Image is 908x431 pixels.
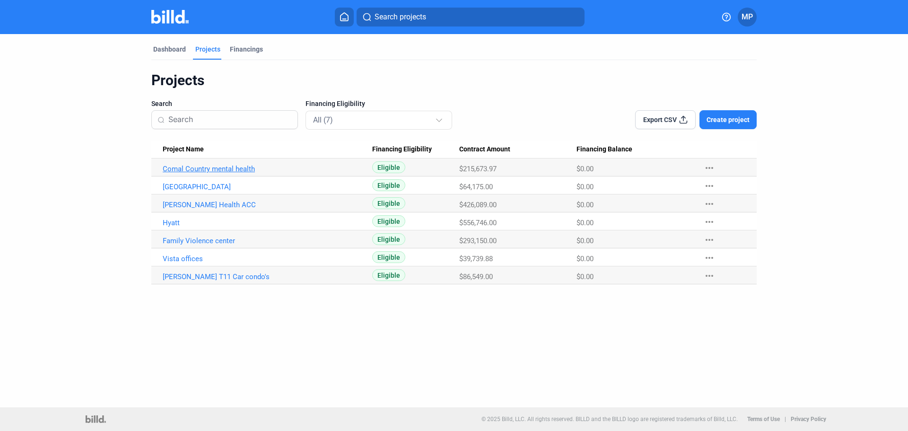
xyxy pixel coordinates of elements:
[459,273,493,281] span: $86,549.00
[576,237,594,245] span: $0.00
[635,110,696,129] button: Export CSV
[372,197,405,209] span: Eligible
[163,165,372,173] a: Comal Country mental health
[168,110,292,130] input: Search
[704,252,715,264] mat-icon: more_horiz
[704,216,715,228] mat-icon: more_horiz
[163,273,372,281] a: [PERSON_NAME] T11 Car condo's
[459,237,497,245] span: $293,150.00
[459,183,493,191] span: $64,175.00
[643,115,677,124] span: Export CSV
[576,145,694,154] div: Financing Balance
[576,201,594,209] span: $0.00
[163,237,372,245] a: Family Violence center
[195,44,220,54] div: Projects
[357,8,585,26] button: Search projects
[163,145,204,154] span: Project Name
[742,11,753,23] span: MP
[747,416,780,422] b: Terms of Use
[576,165,594,173] span: $0.00
[163,219,372,227] a: Hyatt
[372,269,405,281] span: Eligible
[699,110,757,129] button: Create project
[163,145,372,154] div: Project Name
[704,270,715,281] mat-icon: more_horiz
[163,183,372,191] a: [GEOGRAPHIC_DATA]
[163,201,372,209] a: [PERSON_NAME] Health ACC
[372,215,405,227] span: Eligible
[86,415,106,423] img: logo
[375,11,426,23] span: Search projects
[459,219,497,227] span: $556,746.00
[372,161,405,173] span: Eligible
[738,8,757,26] button: MP
[306,99,365,108] span: Financing Eligibility
[153,44,186,54] div: Dashboard
[151,99,172,108] span: Search
[481,416,738,422] p: © 2025 Billd, LLC. All rights reserved. BILLD and the BILLD logo are registered trademarks of Bil...
[151,10,189,24] img: Billd Company Logo
[785,416,786,422] p: |
[372,145,432,154] span: Financing Eligibility
[459,255,493,263] span: $39,739.88
[704,198,715,210] mat-icon: more_horiz
[372,179,405,191] span: Eligible
[151,71,757,89] div: Projects
[163,255,372,263] a: Vista offices
[230,44,263,54] div: Financings
[372,145,459,154] div: Financing Eligibility
[704,180,715,192] mat-icon: more_horiz
[704,234,715,246] mat-icon: more_horiz
[372,251,405,263] span: Eligible
[459,201,497,209] span: $426,089.00
[313,115,333,124] mat-select-trigger: All (7)
[576,255,594,263] span: $0.00
[707,115,750,124] span: Create project
[372,233,405,245] span: Eligible
[576,145,632,154] span: Financing Balance
[459,145,576,154] div: Contract Amount
[576,183,594,191] span: $0.00
[576,219,594,227] span: $0.00
[576,273,594,281] span: $0.00
[459,165,497,173] span: $215,673.97
[791,416,826,422] b: Privacy Policy
[459,145,510,154] span: Contract Amount
[704,162,715,174] mat-icon: more_horiz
